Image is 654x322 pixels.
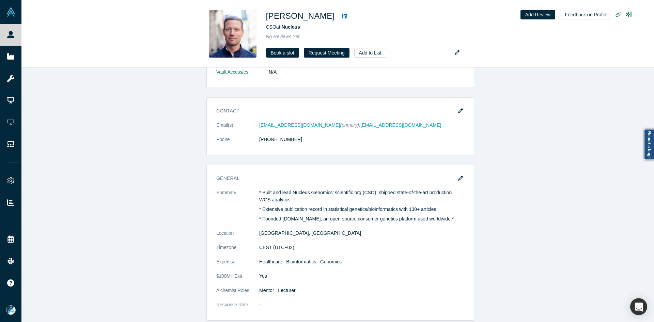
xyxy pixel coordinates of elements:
[259,287,464,294] dd: Mentor · Lecturer
[259,122,464,129] dd: ,
[259,273,464,280] dd: Yes
[259,259,342,264] span: Healthcare · Bioinformatics · Genomics
[360,122,441,128] a: [EMAIL_ADDRESS][DOMAIN_NAME]
[216,244,259,258] dt: Timezone
[216,230,259,244] dt: Location
[520,10,556,19] button: Add Review
[216,273,259,287] dt: $100M+ Exit
[259,122,340,128] a: [EMAIL_ADDRESS][DOMAIN_NAME]
[259,301,464,308] dd: -
[216,189,259,230] dt: Summary
[6,305,16,315] img: Mia Scott's Account
[266,34,300,39] span: No Reviews Yet
[216,287,259,301] dt: Alchemist Roles
[216,301,259,316] dt: Response Rate
[269,68,464,76] dd: N/A
[216,175,455,182] h3: General
[644,129,654,160] a: Report a bug!
[216,107,455,114] h3: Contact
[259,189,464,203] p: * Built and lead Nucleus Genomics’ scientific org (CSO); shipped state-of-the-art production WGS ...
[304,48,349,58] button: Request Meeting
[216,258,259,273] dt: Expertise
[216,122,259,136] dt: Email(s)
[6,7,16,17] img: Alchemist Vault Logo
[216,136,259,150] dt: Phone
[266,24,300,30] span: CSO at
[281,24,300,30] a: Nucleus
[259,244,464,251] dd: CEST (UTC+02)
[216,68,269,83] dt: Vault Access/es
[266,10,335,22] h1: [PERSON_NAME]
[354,48,386,58] button: Add to List
[266,48,299,58] a: Book a slot
[259,206,464,213] p: * Extensive publication record in statistical genetics/bioinformatics with 130+ articles
[259,230,464,237] dd: [GEOGRAPHIC_DATA], [GEOGRAPHIC_DATA]
[560,10,612,19] button: Feedback on Profile
[340,122,359,128] span: (primary)
[259,137,302,142] a: [PHONE_NUMBER]
[259,215,464,223] p: * Founded [DOMAIN_NAME], an open-source consumer genetics platform used worldwide.*
[209,10,256,58] img: Lasse Folkersen's Profile Image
